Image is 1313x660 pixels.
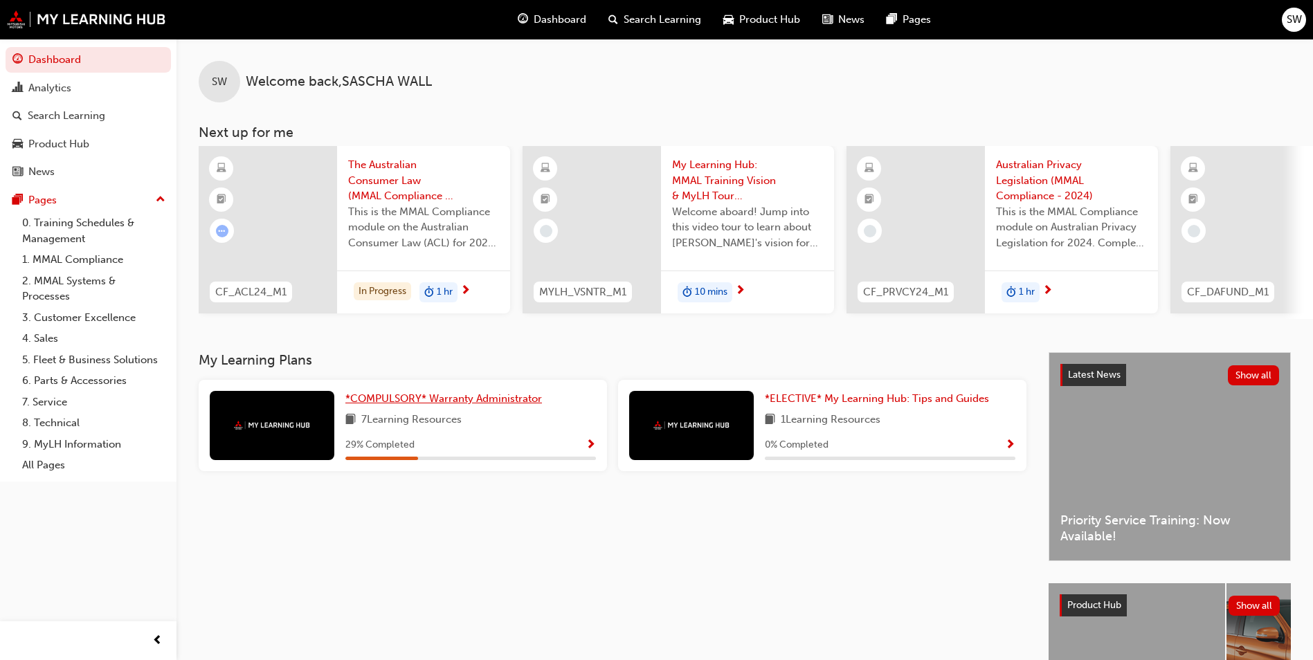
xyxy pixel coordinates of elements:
span: Product Hub [739,12,800,28]
span: guage-icon [12,54,23,66]
a: car-iconProduct Hub [712,6,811,34]
span: learningResourceType_ELEARNING-icon [217,160,226,178]
span: *ELECTIVE* My Learning Hub: Tips and Guides [765,392,989,405]
span: book-icon [345,412,356,429]
span: guage-icon [518,11,528,28]
button: Show all [1228,365,1280,385]
a: CF_ACL24_M1The Australian Consumer Law (MMAL Compliance - 2024)This is the MMAL Compliance module... [199,146,510,313]
a: news-iconNews [811,6,876,34]
span: SW [212,74,227,90]
span: learningRecordVerb_NONE-icon [864,225,876,237]
img: mmal [653,421,730,430]
button: DashboardAnalyticsSearch LearningProduct HubNews [6,44,171,187]
a: CF_PRVCY24_M1Australian Privacy Legislation (MMAL Compliance - 2024)This is the MMAL Compliance m... [846,146,1158,313]
a: MYLH_VSNTR_M1My Learning Hub: MMAL Training Vision & MyLH Tour (Elective)Welcome aboard! Jump int... [523,146,834,313]
span: 1 hr [1019,284,1035,300]
span: search-icon [12,110,22,122]
a: 0. Training Schedules & Management [17,212,171,249]
span: 1 hr [437,284,453,300]
span: pages-icon [887,11,897,28]
span: My Learning Hub: MMAL Training Vision & MyLH Tour (Elective) [672,157,823,204]
button: Show all [1229,596,1280,616]
a: Product HubShow all [1060,594,1280,616]
span: Show Progress [1005,439,1015,452]
button: Show Progress [1005,437,1015,454]
span: CF_DAFUND_M1 [1187,284,1269,300]
span: pages-icon [12,194,23,207]
span: News [838,12,864,28]
span: duration-icon [1006,284,1016,302]
a: News [6,159,171,185]
span: book-icon [765,412,775,429]
a: Latest NewsShow allPriority Service Training: Now Available! [1049,352,1291,561]
span: 10 mins [695,284,727,300]
span: Pages [903,12,931,28]
span: 29 % Completed [345,437,415,453]
a: *ELECTIVE* My Learning Hub: Tips and Guides [765,391,995,407]
span: chart-icon [12,82,23,95]
span: booktick-icon [217,191,226,209]
span: next-icon [1042,285,1053,297]
span: SW [1287,12,1302,28]
div: Analytics [28,80,71,96]
div: News [28,164,55,180]
span: prev-icon [152,632,163,650]
button: SW [1282,8,1306,32]
a: pages-iconPages [876,6,942,34]
div: Search Learning [28,108,105,124]
span: Welcome aboard! Jump into this video tour to learn about [PERSON_NAME]'s vision for your learning... [672,204,823,251]
a: guage-iconDashboard [507,6,597,34]
span: Latest News [1068,369,1121,381]
span: up-icon [156,191,165,209]
a: Dashboard [6,47,171,73]
span: news-icon [822,11,833,28]
span: Welcome back , SASCHA WALL [246,74,432,90]
a: 2. MMAL Systems & Processes [17,271,171,307]
span: learningResourceType_ELEARNING-icon [1188,160,1198,178]
div: Pages [28,192,57,208]
button: Show Progress [586,437,596,454]
span: *COMPULSORY* Warranty Administrator [345,392,542,405]
span: Product Hub [1067,599,1121,611]
a: 6. Parts & Accessories [17,370,171,392]
a: 3. Customer Excellence [17,307,171,329]
span: booktick-icon [541,191,550,209]
span: learningRecordVerb_NONE-icon [540,225,552,237]
span: duration-icon [424,284,434,302]
div: In Progress [354,282,411,301]
span: This is the MMAL Compliance module on the Australian Consumer Law (ACL) for 2024. Complete this m... [348,204,499,251]
span: CF_PRVCY24_M1 [863,284,948,300]
span: 0 % Completed [765,437,828,453]
button: Pages [6,187,171,213]
span: CF_ACL24_M1 [215,284,287,300]
a: 4. Sales [17,328,171,349]
a: 1. MMAL Compliance [17,249,171,271]
a: All Pages [17,455,171,476]
span: The Australian Consumer Law (MMAL Compliance - 2024) [348,157,499,204]
span: Search Learning [624,12,701,28]
span: learningResourceType_ELEARNING-icon [864,160,874,178]
span: Dashboard [534,12,586,28]
a: *COMPULSORY* Warranty Administrator [345,391,547,407]
img: mmal [7,10,166,28]
a: 7. Service [17,392,171,413]
a: 5. Fleet & Business Solutions [17,349,171,371]
span: 7 Learning Resources [361,412,462,429]
span: news-icon [12,166,23,178]
img: mmal [234,421,310,430]
span: Priority Service Training: Now Available! [1060,513,1279,544]
a: Product Hub [6,131,171,157]
span: next-icon [460,285,471,297]
span: booktick-icon [1188,191,1198,209]
a: Analytics [6,75,171,101]
h3: My Learning Plans [199,352,1026,368]
span: learningRecordVerb_NONE-icon [1188,225,1200,237]
span: Show Progress [586,439,596,452]
div: Product Hub [28,136,89,152]
span: This is the MMAL Compliance module on Australian Privacy Legislation for 2024. Complete this modu... [996,204,1147,251]
span: learningRecordVerb_ATTEMPT-icon [216,225,228,237]
a: search-iconSearch Learning [597,6,712,34]
a: Latest NewsShow all [1060,364,1279,386]
span: Australian Privacy Legislation (MMAL Compliance - 2024) [996,157,1147,204]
